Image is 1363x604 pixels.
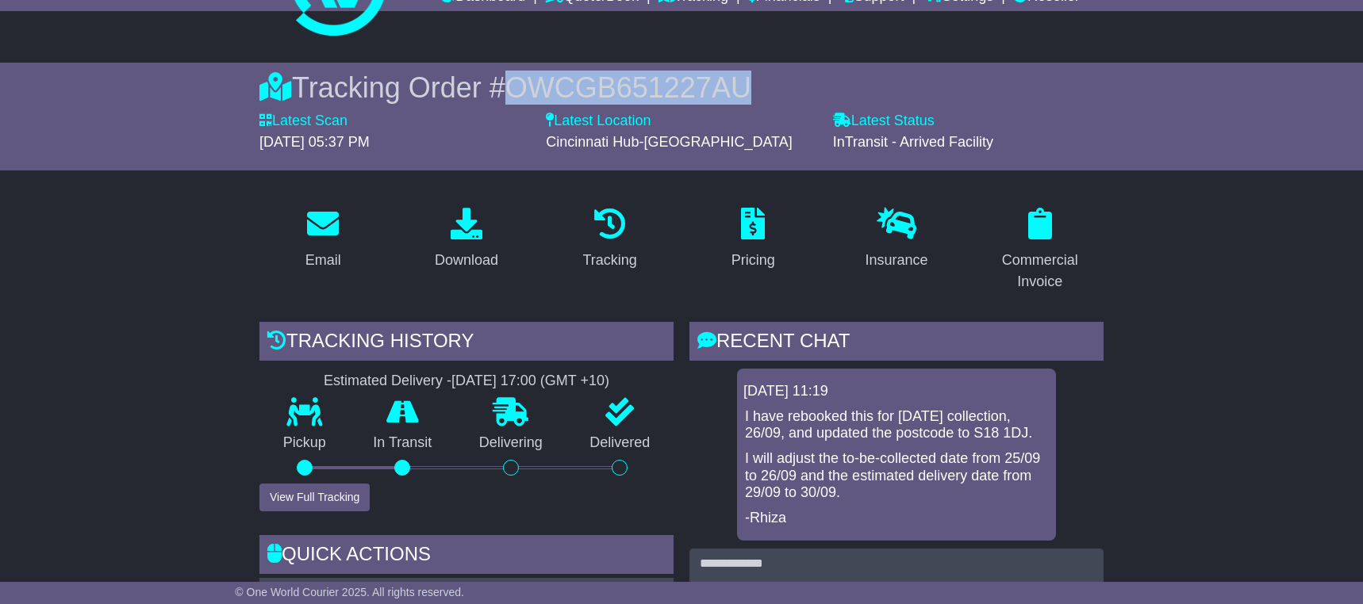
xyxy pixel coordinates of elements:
[259,434,350,452] p: Pickup
[745,510,1048,527] p: -Rhiza
[259,373,674,390] div: Estimated Delivery -
[259,535,674,578] div: Quick Actions
[259,484,370,511] button: View Full Tracking
[743,383,1050,400] div: [DATE] 11:19
[505,71,751,104] span: OWCGB651227AU
[259,113,347,130] label: Latest Scan
[583,250,637,271] div: Tracking
[546,134,792,150] span: Cincinnati Hub-[GEOGRAPHIC_DATA]
[833,113,935,130] label: Latest Status
[986,250,1093,292] div: Commercial Invoice
[833,134,993,150] span: InTransit - Arrived Facility
[435,250,498,271] div: Download
[566,434,674,452] p: Delivered
[451,373,609,390] div: [DATE] 17:00 (GMT +10)
[235,586,464,598] span: © One World Courier 2025. All rights reserved.
[976,202,1104,298] a: Commercial Invoice
[546,113,651,130] label: Latest Location
[424,202,509,277] a: Download
[745,450,1048,502] p: I will adjust the to-be-collected date from 25/09 to 26/09 and the estimated delivery date from 2...
[350,434,456,452] p: In Transit
[854,202,938,277] a: Insurance
[721,202,785,277] a: Pricing
[745,408,1048,442] p: I have rebooked this for [DATE] collection, 26/09, and updated the postcode to S18 1DJ.
[455,434,566,452] p: Delivering
[865,250,927,271] div: Insurance
[259,322,674,365] div: Tracking history
[689,322,1104,365] div: RECENT CHAT
[731,250,775,271] div: Pricing
[259,134,370,150] span: [DATE] 05:37 PM
[573,202,647,277] a: Tracking
[295,202,351,277] a: Email
[305,250,341,271] div: Email
[259,71,1104,105] div: Tracking Order #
